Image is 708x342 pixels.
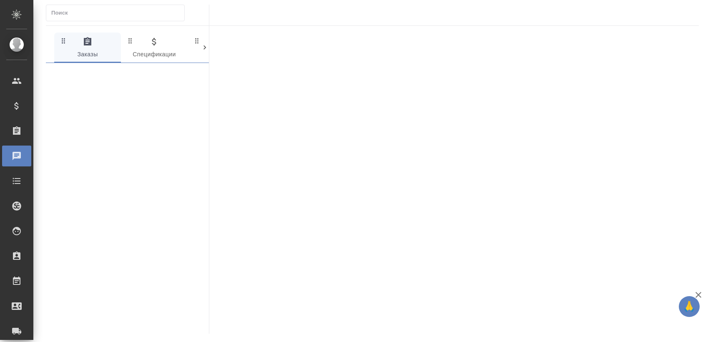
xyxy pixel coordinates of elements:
span: Клиенты [193,37,249,60]
svg: Зажми и перетащи, чтобы поменять порядок вкладок [126,37,134,45]
span: Заказы [59,37,116,60]
span: Спецификации [126,37,183,60]
input: Поиск [51,7,184,19]
svg: Зажми и перетащи, чтобы поменять порядок вкладок [60,37,68,45]
svg: Зажми и перетащи, чтобы поменять порядок вкладок [193,37,201,45]
span: 🙏 [682,298,696,315]
button: 🙏 [679,296,700,317]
